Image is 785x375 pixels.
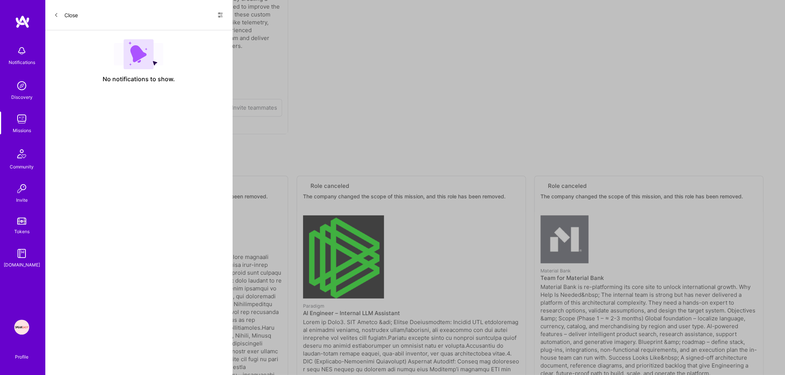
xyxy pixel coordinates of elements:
[14,246,29,261] img: guide book
[11,93,33,101] div: Discovery
[13,126,31,134] div: Missions
[103,75,175,83] span: No notifications to show.
[12,320,31,335] a: Speakeasy: Software Engineer to help Customers write custom functions
[14,112,29,126] img: teamwork
[16,196,28,204] div: Invite
[14,43,29,58] img: bell
[15,15,30,28] img: logo
[14,78,29,93] img: discovery
[14,228,30,235] div: Tokens
[12,345,31,360] a: Profile
[14,181,29,196] img: Invite
[4,261,40,269] div: [DOMAIN_NAME]
[17,217,26,225] img: tokens
[54,9,78,21] button: Close
[114,39,163,69] img: empty
[13,145,31,163] img: Community
[15,353,28,360] div: Profile
[10,163,34,171] div: Community
[9,58,35,66] div: Notifications
[14,320,29,335] img: Speakeasy: Software Engineer to help Customers write custom functions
